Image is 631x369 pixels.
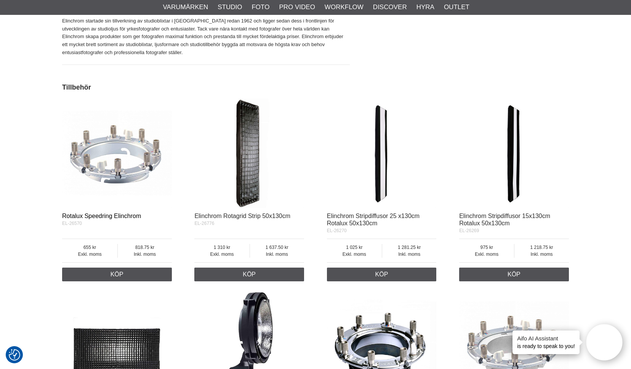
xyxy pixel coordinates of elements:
[194,221,214,226] span: EL-26776
[459,228,479,233] span: EL-26269
[194,98,304,208] img: Elinchrom Rotagrid Strip 50x130cm
[514,244,569,251] span: 1 218.75
[327,244,382,251] span: 1 025
[62,98,172,208] img: Rotalux Speedring Elinchrom
[444,2,469,12] a: Outlet
[373,2,407,12] a: Discover
[512,330,580,354] div: is ready to speak to you!
[279,2,315,12] a: Pro Video
[251,2,269,12] a: Foto
[517,334,575,342] h4: Aifo AI Assistant
[325,2,364,12] a: Workflow
[62,221,82,226] span: EL-26570
[327,268,437,281] a: Köp
[250,244,304,251] span: 1 637.50
[62,17,350,57] p: Elinchrom startade sin tillverkning av studioblixtar i [GEOGRAPHIC_DATA] redan 1962 och ligger se...
[327,98,437,208] img: Elinchrom Stripdiffusor 25 x130cm Rotalux 50x130cm
[62,244,117,251] span: 655
[416,2,434,12] a: Hyra
[382,244,436,251] span: 1 281.25
[62,213,141,219] a: Rotalux Speedring Elinchrom
[459,251,514,258] span: Exkl. moms
[250,251,304,258] span: Inkl. moms
[218,2,242,12] a: Studio
[9,348,20,362] button: Samtyckesinställningar
[514,251,569,258] span: Inkl. moms
[163,2,208,12] a: Varumärken
[118,251,171,258] span: Inkl. moms
[382,251,436,258] span: Inkl. moms
[62,268,172,281] a: Köp
[194,244,249,251] span: 1 310
[9,349,20,361] img: Revisit consent button
[327,213,420,226] a: Elinchrom Stripdiffusor 25 x130cm Rotalux 50x130cm
[194,213,290,219] a: Elinchrom Rotagrid Strip 50x130cm
[327,228,347,233] span: EL-26270
[62,251,117,258] span: Exkl. moms
[62,83,569,92] h2: Tillbehör
[459,98,569,208] img: Elinchrom Stripdiffusor 15x130cm Rotalux 50x130cm
[459,244,514,251] span: 975
[118,244,171,251] span: 818.75
[459,268,569,281] a: Köp
[194,251,249,258] span: Exkl. moms
[327,251,382,258] span: Exkl. moms
[459,213,550,226] a: Elinchrom Stripdiffusor 15x130cm Rotalux 50x130cm
[194,268,304,281] a: Köp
